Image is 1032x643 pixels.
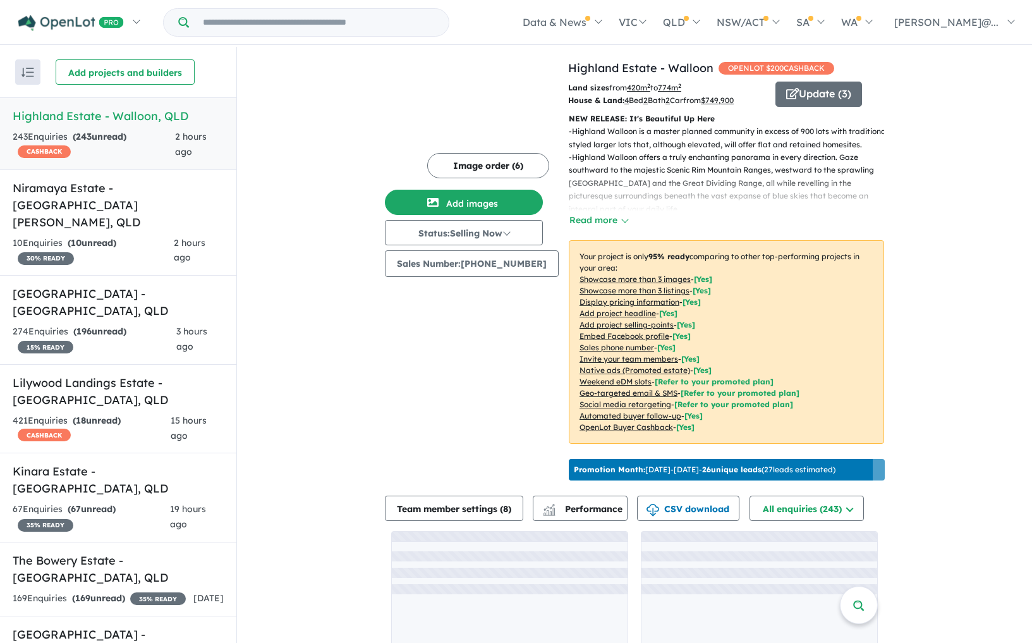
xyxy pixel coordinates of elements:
p: Your project is only comparing to other top-performing projects in your area: - - - - - - - - - -... [569,240,884,444]
u: Social media retargeting [580,400,671,409]
div: 10 Enquir ies [13,236,174,266]
p: NEW RELEASE: It's Beautiful Up Here [569,113,884,125]
span: CASHBACK [18,145,71,158]
span: 67 [71,503,81,515]
button: Read more [569,213,628,228]
span: 15 % READY [18,341,73,353]
span: [Yes] [676,422,695,432]
img: bar-chart.svg [543,508,555,516]
strong: ( unread) [73,415,121,426]
p: - Highland Walloon is a master planned community in excess of 900 lots with traditional-styled la... [569,125,894,151]
span: 2 hours ago [174,237,205,264]
u: 2 [643,95,648,105]
u: Embed Facebook profile [580,331,669,341]
span: [Refer to your promoted plan] [681,388,799,398]
h5: Highland Estate - Walloon , QLD [13,107,224,125]
span: Performance [545,503,622,515]
h5: Kinara Estate - [GEOGRAPHIC_DATA] , QLD [13,463,224,497]
span: [ Yes ] [677,320,695,329]
div: 274 Enquir ies [13,324,176,355]
span: [ Yes ] [657,343,676,352]
h5: [GEOGRAPHIC_DATA] - [GEOGRAPHIC_DATA] , QLD [13,285,224,319]
img: line-chart.svg [543,504,555,511]
img: Openlot PRO Logo White [18,15,124,31]
u: 420 m [627,83,650,92]
a: Highland Estate - Walloon [568,61,713,75]
u: 2 [665,95,670,105]
strong: ( unread) [73,131,126,142]
p: - Highland Walloon offers a truly enchanting panorama in every direction. Gaze southward to the m... [569,151,894,216]
img: sort.svg [21,68,34,77]
span: 8 [503,503,508,515]
button: Team member settings (8) [385,496,523,521]
p: [DATE] - [DATE] - ( 27 leads estimated) [574,464,835,475]
span: [PERSON_NAME]@... [894,16,999,28]
div: 169 Enquir ies [13,591,186,606]
span: 196 [76,326,92,337]
span: OPENLOT $ 200 CASHBACK [719,62,834,75]
button: CSV download [637,496,739,521]
u: Automated buyer follow-up [580,411,681,420]
strong: ( unread) [72,592,125,604]
h5: Niramaya Estate - [GEOGRAPHIC_DATA][PERSON_NAME] , QLD [13,180,224,231]
u: Sales phone number [580,343,654,352]
span: [Yes] [693,365,712,375]
u: Add project selling-points [580,320,674,329]
img: download icon [647,504,659,517]
div: 421 Enquir ies [13,413,171,444]
p: from [568,82,766,94]
span: 2 hours ago [175,131,207,157]
span: 35 % READY [130,592,186,605]
u: Native ads (Promoted estate) [580,365,690,375]
button: Status:Selling Now [385,220,543,245]
u: Weekend eDM slots [580,377,652,386]
b: Land sizes [568,83,609,92]
button: Sales Number:[PHONE_NUMBER] [385,250,559,277]
span: [Yes] [684,411,703,420]
span: 243 [76,131,92,142]
strong: ( unread) [68,237,116,248]
span: 18 [76,415,86,426]
b: House & Land: [568,95,624,105]
u: Invite your team members [580,354,678,364]
u: 4 [624,95,629,105]
span: 3 hours ago [176,326,207,352]
span: [Refer to your promoted plan] [655,377,774,386]
span: 169 [75,592,90,604]
sup: 2 [647,82,650,89]
span: [ Yes ] [681,354,700,364]
input: Try estate name, suburb, builder or developer [191,9,446,36]
span: [ Yes ] [694,274,712,284]
u: Display pricing information [580,297,679,307]
span: 35 % READY [18,519,73,532]
u: OpenLot Buyer Cashback [580,422,673,432]
span: to [650,83,681,92]
span: CASHBACK [18,429,71,441]
span: [ Yes ] [659,309,677,318]
span: 19 hours ago [170,503,206,530]
u: Add project headline [580,309,656,318]
button: Update (3) [775,82,862,107]
button: Image order (6) [427,153,549,178]
u: $ 749,900 [701,95,734,105]
button: Add images [385,190,543,215]
span: [Refer to your promoted plan] [674,400,793,409]
strong: ( unread) [68,503,116,515]
span: 10 [71,237,82,248]
button: Add projects and builders [56,59,195,85]
u: 774 m [658,83,681,92]
span: [ Yes ] [672,331,691,341]
span: 30 % READY [18,252,74,265]
span: [ Yes ] [693,286,711,295]
button: All enquiries (243) [750,496,864,521]
sup: 2 [678,82,681,89]
button: Performance [533,496,628,521]
strong: ( unread) [73,326,126,337]
u: Showcase more than 3 listings [580,286,689,295]
h5: Lilywood Landings Estate - [GEOGRAPHIC_DATA] , QLD [13,374,224,408]
span: [ Yes ] [683,297,701,307]
div: 67 Enquir ies [13,502,170,532]
b: Promotion Month: [574,465,645,474]
u: Geo-targeted email & SMS [580,388,677,398]
b: 26 unique leads [702,465,762,474]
